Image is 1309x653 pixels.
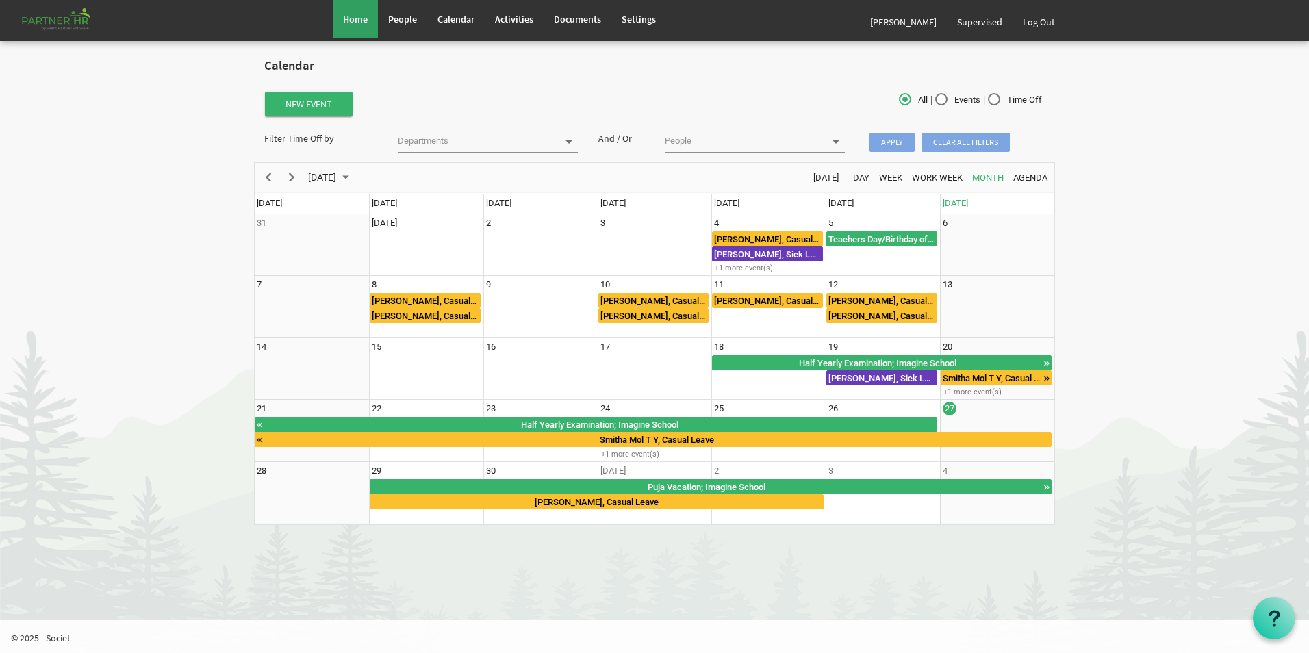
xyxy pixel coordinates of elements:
[259,168,278,185] button: Previous
[303,163,357,192] div: September 2025
[826,370,937,385] div: Manasi Kabi, Sick Leave Begin From Friday, September 19, 2025 at 12:00:00 AM GMT-07:00 Ends At Fr...
[265,92,353,116] button: New Event
[398,131,556,151] input: Departments
[307,169,338,186] span: [DATE]
[860,3,947,41] a: [PERSON_NAME]
[370,308,481,323] div: Deepti Mayee Nayak, Casual Leave Begin From Monday, September 8, 2025 at 12:00:00 AM GMT-07:00 En...
[957,16,1002,28] span: Supervised
[370,480,1043,494] div: Puja Vacation; Imagine School
[714,340,724,354] div: Thursday, September 18, 2025
[372,198,397,208] span: [DATE]
[910,168,965,185] button: Work Week
[943,340,952,354] div: Saturday, September 20, 2025
[486,278,491,292] div: Tuesday, September 9, 2025
[600,198,626,208] span: [DATE]
[869,133,915,152] span: Apply
[713,247,822,261] div: [PERSON_NAME], Sick Leave
[257,198,282,208] span: [DATE]
[588,131,655,145] div: And / Or
[922,133,1010,152] span: Clear all filters
[257,402,266,415] div: Sunday, September 21, 2025
[264,418,937,431] div: Half Yearly Examination; Imagine School
[486,464,496,478] div: Tuesday, September 30, 2025
[600,216,605,230] div: Wednesday, September 3, 2025
[852,169,871,186] span: Day
[665,131,823,151] input: People
[811,168,841,185] button: Today
[370,479,1052,494] div: Puja Vacation Begin From Monday, September 29, 2025 at 12:00:00 AM GMT-07:00 Ends At Wednesday, O...
[828,198,854,208] span: [DATE]
[827,371,937,385] div: [PERSON_NAME], Sick Leave
[600,464,626,478] div: Wednesday, October 1, 2025
[598,293,709,308] div: Deepti Mayee Nayak, Casual Leave Begin From Wednesday, September 10, 2025 at 12:00:00 AM GMT-07:0...
[372,278,377,292] div: Monday, September 8, 2025
[713,232,822,246] div: [PERSON_NAME], Casual Leave
[600,340,610,354] div: Wednesday, September 17, 2025
[988,94,1042,106] span: Time Off
[943,198,968,208] span: [DATE]
[370,495,823,509] div: [PERSON_NAME], Casual Leave
[828,464,833,478] div: Friday, October 3, 2025
[598,449,711,459] div: +1 more event(s)
[714,198,739,208] span: [DATE]
[713,294,822,307] div: [PERSON_NAME], Casual Leave
[899,94,928,106] span: All
[370,494,824,509] div: Ariga Raveendra, Casual Leave Begin From Monday, September 29, 2025 at 12:00:00 AM GMT-07:00 Ends...
[826,293,937,308] div: Deepti Mayee Nayak, Casual Leave Begin From Friday, September 12, 2025 at 12:00:00 AM GMT-07:00 E...
[714,216,719,230] div: Thursday, September 4, 2025
[878,169,904,186] span: Week
[828,216,833,230] div: Friday, September 5, 2025
[599,309,709,322] div: [PERSON_NAME], Casual Leave
[370,293,481,308] div: Manasi Kabi, Casual Leave Begin From Monday, September 8, 2025 at 12:00:00 AM GMT-07:00 Ends At M...
[264,59,1045,73] h2: Calendar
[943,216,948,230] div: Saturday, September 6, 2025
[11,631,1309,645] p: © 2025 - Societ
[257,163,280,192] div: previous period
[714,278,724,292] div: Thursday, September 11, 2025
[486,340,496,354] div: Tuesday, September 16, 2025
[257,216,266,230] div: Sunday, August 31, 2025
[254,162,1055,525] schedule: of September 2025
[712,263,825,273] div: +1 more event(s)
[370,294,480,307] div: [PERSON_NAME], Casual Leave
[826,231,937,246] div: Teachers Day/Birthday of Prophet Mohammad Begin From Friday, September 5, 2025 at 12:00:00 AM GMT...
[622,13,656,25] span: Settings
[941,371,1043,385] div: Smitha Mol T Y, Casual Leave
[388,13,417,25] span: People
[970,168,1006,185] button: Month
[372,402,381,415] div: Monday, September 22, 2025
[812,169,840,186] span: [DATE]
[935,94,980,106] span: Events
[343,13,368,25] span: Home
[943,278,952,292] div: Saturday, September 13, 2025
[370,309,480,322] div: [PERSON_NAME], Casual Leave
[943,464,948,478] div: Saturday, October 4, 2025
[828,278,838,292] div: Friday, September 12, 2025
[828,402,838,415] div: Friday, September 26, 2025
[712,231,823,246] div: Manasi Kabi, Casual Leave Begin From Thursday, September 4, 2025 at 12:00:00 AM GMT-07:00 Ends At...
[283,168,301,185] button: Next
[280,163,303,192] div: next period
[943,402,956,415] div: Saturday, September 27, 2025
[826,308,937,323] div: Manasi Kabi, Casual Leave Begin From Friday, September 12, 2025 at 12:00:00 AM GMT-07:00 Ends At ...
[1013,3,1065,41] a: Log Out
[827,232,937,246] div: Teachers Day/Birthday of [DEMOGRAPHIC_DATA][PERSON_NAME]
[712,246,823,261] div: Priti Pall, Sick Leave Begin From Thursday, September 4, 2025 at 12:00:00 AM GMT-07:00 Ends At Th...
[257,464,266,478] div: Sunday, September 28, 2025
[306,168,355,185] button: September 2025
[264,433,1051,446] div: Smitha Mol T Y, Casual Leave
[486,216,491,230] div: Tuesday, September 2, 2025
[372,340,381,354] div: Monday, September 15, 2025
[827,294,937,307] div: [PERSON_NAME], Casual Leave
[554,13,601,25] span: Documents
[911,169,964,186] span: Work Week
[486,198,511,208] span: [DATE]
[712,355,1052,370] div: Half Yearly Examination Begin From Thursday, September 18, 2025 at 12:00:00 AM GMT-07:00 Ends At ...
[254,131,387,145] div: Filter Time Off by
[495,13,533,25] span: Activities
[255,417,937,432] div: Half Yearly Examination Begin From Thursday, September 18, 2025 at 12:00:00 AM GMT-07:00 Ends At ...
[257,278,262,292] div: Sunday, September 7, 2025
[788,90,1055,110] div: | |
[372,464,381,478] div: Monday, September 29, 2025
[714,464,719,478] div: Thursday, October 2, 2025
